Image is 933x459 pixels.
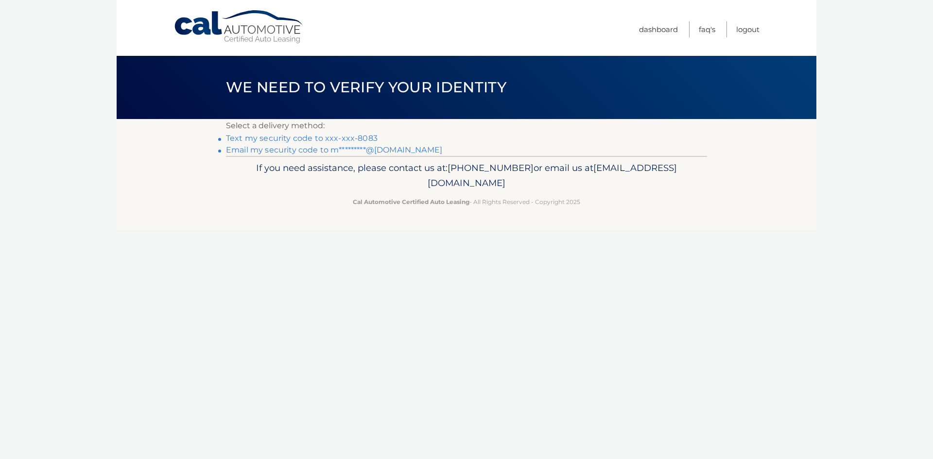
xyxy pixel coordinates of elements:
[226,145,442,154] a: Email my security code to m*********@[DOMAIN_NAME]
[353,198,469,205] strong: Cal Automotive Certified Auto Leasing
[232,197,701,207] p: - All Rights Reserved - Copyright 2025
[226,134,378,143] a: Text my security code to xxx-xxx-8083
[736,21,760,37] a: Logout
[173,10,305,44] a: Cal Automotive
[699,21,715,37] a: FAQ's
[226,78,506,96] span: We need to verify your identity
[448,162,534,173] span: [PHONE_NUMBER]
[226,119,707,133] p: Select a delivery method:
[639,21,678,37] a: Dashboard
[232,160,701,191] p: If you need assistance, please contact us at: or email us at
